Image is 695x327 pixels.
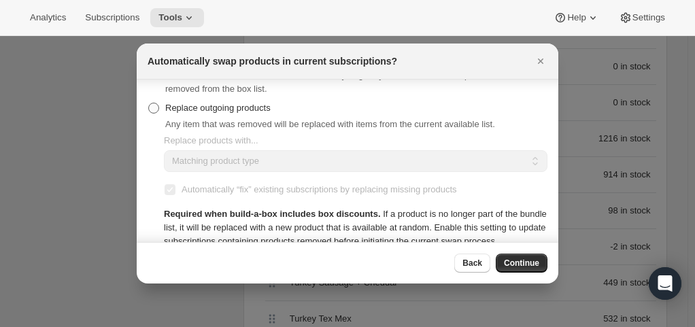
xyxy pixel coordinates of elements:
button: Analytics [22,8,74,27]
button: Tools [150,8,204,27]
span: Automatically “fix” existing subscriptions by replacing missing products [182,184,457,194]
span: Replace outgoing products [165,103,271,113]
span: Settings [632,12,665,23]
span: Subscriptions [85,12,139,23]
span: Tools [158,12,182,23]
span: Help [567,12,586,23]
span: Any item that was removed will be replaced with items from the current available list. [165,119,495,129]
button: Help [545,8,607,27]
button: Back [454,254,490,273]
button: Settings [611,8,673,27]
div: If a product is no longer part of the bundle list, it will be replaced with a new product that is... [164,207,547,248]
span: Required when build-a-box includes box discounts. [164,209,381,219]
span: Analytics [30,12,66,23]
h2: Automatically swap products in current subscriptions? [148,54,397,68]
span: Continue [504,258,539,269]
span: Replace products with... [164,135,258,145]
div: Open Intercom Messenger [649,267,681,300]
button: Continue [496,254,547,273]
button: Subscriptions [77,8,148,27]
button: Close [531,52,550,71]
span: Back [462,258,482,269]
